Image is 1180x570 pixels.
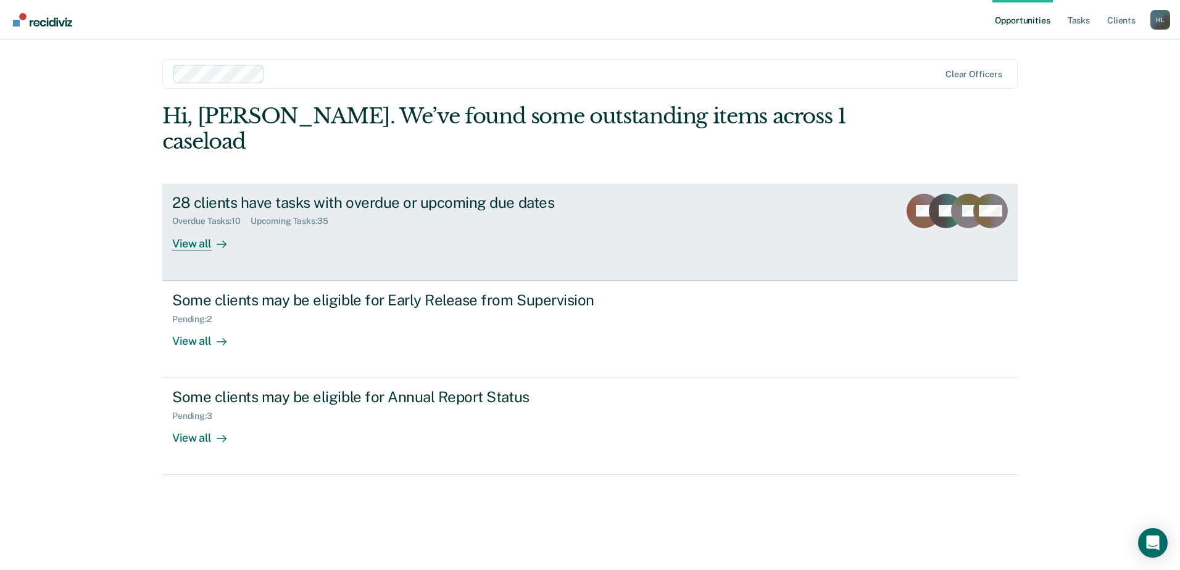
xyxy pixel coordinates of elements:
[172,421,241,445] div: View all
[172,388,605,406] div: Some clients may be eligible for Annual Report Status
[172,411,222,421] div: Pending : 3
[162,378,1018,475] a: Some clients may be eligible for Annual Report StatusPending:3View all
[172,194,605,212] div: 28 clients have tasks with overdue or upcoming due dates
[162,104,847,154] div: Hi, [PERSON_NAME]. We’ve found some outstanding items across 1 caseload
[1150,10,1170,30] div: H L
[945,69,1002,80] div: Clear officers
[172,226,241,250] div: View all
[1150,10,1170,30] button: Profile dropdown button
[1138,528,1168,558] div: Open Intercom Messenger
[172,314,222,324] div: Pending : 2
[13,13,72,27] img: Recidiviz
[162,281,1018,378] a: Some clients may be eligible for Early Release from SupervisionPending:2View all
[162,184,1018,281] a: 28 clients have tasks with overdue or upcoming due datesOverdue Tasks:10Upcoming Tasks:35View all
[172,324,241,348] div: View all
[172,291,605,309] div: Some clients may be eligible for Early Release from Supervision
[251,216,338,226] div: Upcoming Tasks : 35
[172,216,251,226] div: Overdue Tasks : 10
